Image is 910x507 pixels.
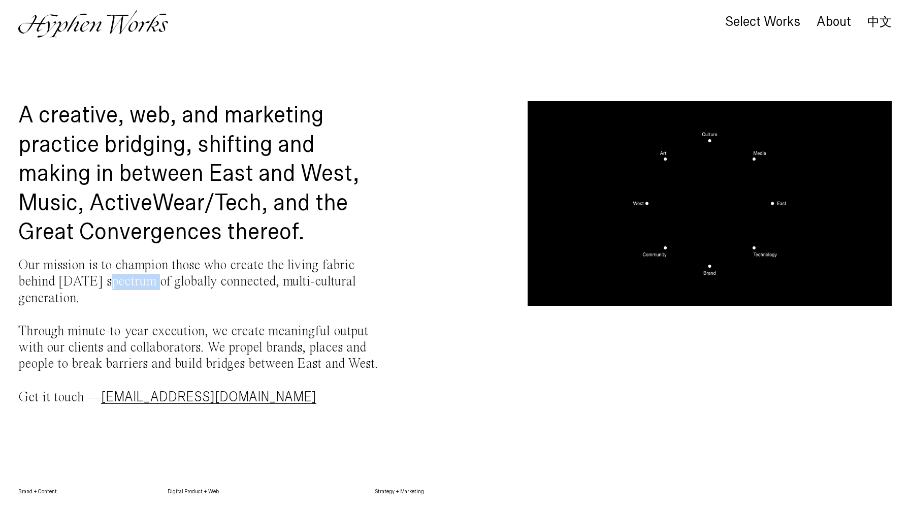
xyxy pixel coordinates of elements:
div: Select Works [725,15,800,29]
p: Our mission is to champion those who create the living fabric behind [DATE] spectrum of globally ... [18,258,382,406]
div: About [817,15,851,29]
h1: A creative, web, and marketing practice bridging, shifting and making in between East and West, M... [18,101,382,247]
a: Select Works [725,17,800,28]
h6: Strategy + Marketing [375,488,524,495]
h6: Brand + Content [18,488,119,495]
h6: Digital Product + Web [168,488,327,495]
a: About [817,17,851,28]
a: [EMAIL_ADDRESS][DOMAIN_NAME] [101,390,316,404]
video: Your browser does not support the video tag. [528,101,892,306]
a: 中文 [867,16,892,27]
img: Hyphen Works [18,10,168,38]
